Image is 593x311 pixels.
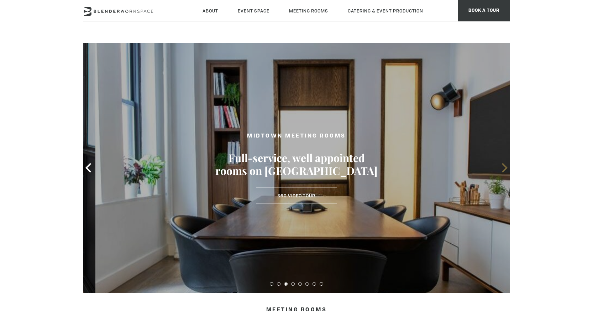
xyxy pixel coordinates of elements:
[557,277,593,311] iframe: Chat Widget
[256,188,337,204] a: 360 Video Tour
[215,151,378,177] h3: Full-service, well appointed rooms on [GEOGRAPHIC_DATA]
[215,132,378,141] h2: MIDTOWN MEETING ROOMS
